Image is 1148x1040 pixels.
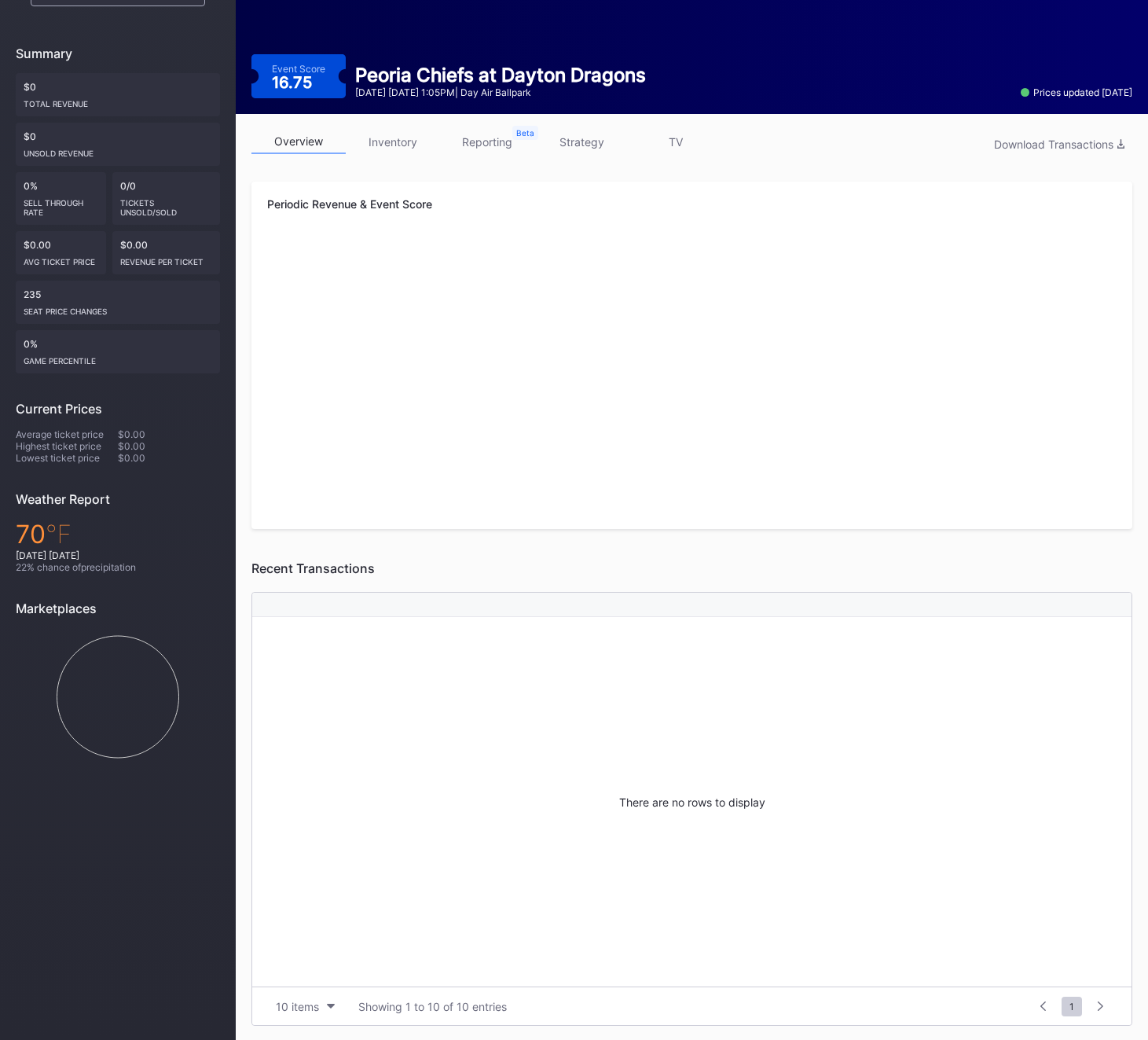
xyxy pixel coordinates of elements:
[118,440,220,452] div: $0.00
[251,130,346,154] a: overview
[276,1000,319,1013] div: 10 items
[16,46,220,61] div: Summary
[24,300,212,316] div: seat price changes
[120,251,213,266] div: Revenue per ticket
[24,93,212,108] div: Total Revenue
[16,330,220,373] div: 0%
[355,64,646,86] div: Peoria Chiefs at Dayton Dragons
[16,549,220,561] div: [DATE] [DATE]
[24,350,212,366] div: Game percentile
[24,251,98,266] div: Avg ticket price
[268,996,343,1017] button: 10 items
[16,172,106,225] div: 0%
[16,519,220,549] div: 70
[16,601,220,616] div: Marketplaces
[16,628,220,766] svg: Chart title
[1062,997,1082,1016] span: 1
[46,519,72,549] span: ℉
[16,401,220,417] div: Current Prices
[440,130,534,154] a: reporting
[986,134,1132,155] button: Download Transactions
[355,86,646,98] div: [DATE] [DATE] 1:05PM | Day Air Ballpark
[346,130,440,154] a: inventory
[1021,86,1132,98] div: Prices updated [DATE]
[16,123,220,166] div: $0
[16,452,118,464] div: Lowest ticket price
[16,428,118,440] div: Average ticket price
[534,130,629,154] a: strategy
[251,560,1132,576] div: Recent Transactions
[629,130,723,154] a: TV
[272,75,316,90] div: 16.75
[272,63,325,75] div: Event Score
[994,138,1124,151] div: Download Transactions
[24,192,98,217] div: Sell Through Rate
[16,281,220,324] div: 235
[16,73,220,116] div: $0
[267,238,1117,395] svg: Chart title
[267,197,1117,211] div: Periodic Revenue & Event Score
[118,428,220,440] div: $0.00
[358,1000,507,1013] div: Showing 1 to 10 of 10 entries
[16,561,220,573] div: 22 % chance of precipitation
[16,440,118,452] div: Highest ticket price
[112,231,221,274] div: $0.00
[112,172,221,225] div: 0/0
[16,231,106,274] div: $0.00
[267,395,1117,513] svg: Chart title
[16,491,220,507] div: Weather Report
[24,142,212,158] div: Unsold Revenue
[120,192,213,217] div: Tickets Unsold/Sold
[252,617,1131,987] div: There are no rows to display
[118,452,220,464] div: $0.00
